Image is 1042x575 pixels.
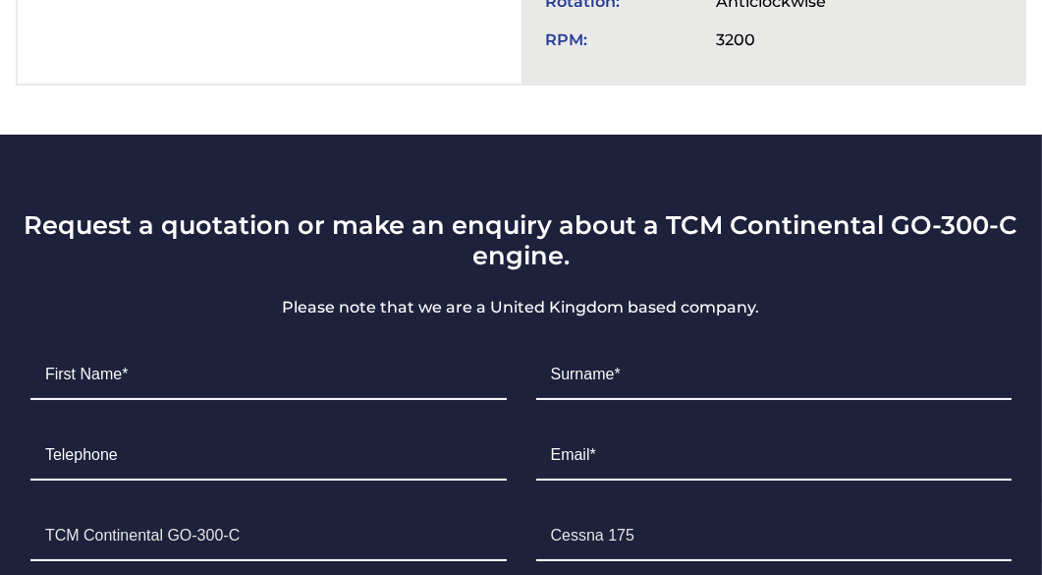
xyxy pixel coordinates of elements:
[536,21,706,59] td: RPM:
[16,209,1026,270] h3: Request a quotation or make an enquiry about a TCM Continental GO-300-C engine.
[536,431,1013,481] input: Email*
[30,431,507,481] input: Telephone
[16,296,1026,319] p: Please note that we are a United Kingdom based company.
[30,351,507,400] input: First Name*
[706,21,1010,59] td: 3200
[536,512,1013,561] input: Aircraft
[536,351,1013,400] input: Surname*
